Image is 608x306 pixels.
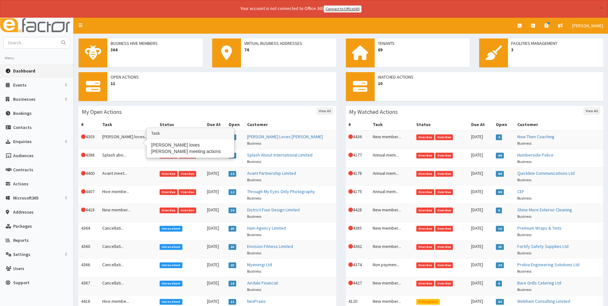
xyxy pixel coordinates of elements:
td: [DATE] [204,185,226,204]
th: Status [157,119,204,131]
th: Task [100,119,157,131]
td: 4400 [79,167,100,185]
span: 6 [496,281,502,286]
span: 69 [496,171,504,177]
td: 4388 [79,149,100,167]
a: District Four Design Limited [247,207,300,213]
td: Cancellati... [100,277,157,295]
small: Business [517,232,531,237]
span: 4 [496,134,502,140]
span: Unresolved [160,226,182,232]
td: New member... [370,222,414,240]
td: New member... [370,240,414,259]
td: 4364 [79,222,100,240]
td: Splash abo... [100,149,157,167]
small: Business [247,196,261,200]
span: Overdue [435,281,453,286]
span: Audiences [13,153,34,158]
td: 4175 [346,185,370,204]
small: Business [517,141,531,146]
td: Cancellati... [100,259,157,277]
div: [PERSON_NAME] loves [PERSON_NAME] meeting actions [147,139,234,157]
span: Dashboard [13,68,35,74]
i: This Action is overdue! [81,208,86,212]
span: Enquiries [13,139,32,144]
span: Overdue [160,189,178,195]
td: 4177 [346,149,370,167]
small: Business [247,141,261,146]
i: This Action is overdue! [348,189,353,194]
td: 4407 [79,185,100,204]
span: Business Hive Members [111,40,199,47]
small: Business [247,159,261,164]
td: [DATE] [469,222,493,240]
a: Shine More Exterior Cleaning [517,207,572,213]
span: Overdue [435,189,453,195]
a: Bare Grills Catering Ltd [517,280,561,286]
a: Fortify Safety Supplies Ltd [517,243,569,249]
td: New member... [370,204,414,222]
a: Now Then Coaching [517,134,554,140]
small: Business [247,177,261,182]
a: Quickline Communications Ltd [517,170,575,176]
i: This Action is overdue! [348,244,353,249]
span: Overdue [435,153,453,158]
a: Ham Agency Limited [247,225,286,231]
span: Contracts [13,167,33,173]
h3: Task [147,128,234,139]
small: Business [517,269,531,274]
td: 4366 [79,259,100,277]
th: Open [493,119,515,131]
span: 69 [496,189,504,195]
a: Airdale Financial [247,280,278,286]
span: Overdue [160,208,178,213]
span: 12 [229,189,237,195]
td: [DATE] [204,259,226,277]
th: # [79,119,100,131]
span: 18 [496,226,504,232]
span: Unresolved [160,299,182,305]
td: [DATE] [469,131,493,149]
a: Myenergi Ltd [247,262,272,268]
th: Open [226,119,245,131]
span: Bookings [13,110,32,116]
i: This Action is overdue! [81,134,86,139]
span: 83 [496,299,504,305]
span: 364 [111,47,199,53]
span: Overdue [435,244,453,250]
span: 18 [229,281,237,286]
span: Overdue [435,208,453,213]
span: 10 [378,80,600,87]
td: 4436 [346,131,370,149]
td: [DATE] [469,185,493,204]
span: 25 [496,244,504,250]
a: [PERSON_NAME] [567,18,608,34]
span: Reports [13,237,29,243]
th: Task [370,119,414,131]
span: In Progress [416,299,440,305]
span: Support [13,280,29,285]
th: Due At [204,119,226,131]
a: Humberside Police [517,152,554,158]
span: Virtual Business Addresses [244,40,333,47]
span: 25 [229,226,237,232]
i: This Action is overdue! [348,262,353,267]
td: 4387 [79,277,100,295]
span: 25 [229,262,237,268]
td: Avant meet... [100,167,157,185]
a: CEF [517,189,524,194]
span: Contacts [13,124,32,130]
th: # [346,119,370,131]
a: Premium Wraps & Tints [517,225,562,231]
i: This Action is overdue! [348,171,353,175]
i: This Action is overdue! [348,208,353,212]
span: Overdue [160,171,178,177]
small: Business [517,287,531,292]
span: 11 [111,80,333,87]
span: 69 [496,153,504,158]
i: This Action is overdue! [348,226,353,230]
a: Avant Partnership Limited [247,170,296,176]
i: This Action is overdue! [348,134,353,139]
td: New member... [370,277,414,295]
td: 4360 [79,240,100,259]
